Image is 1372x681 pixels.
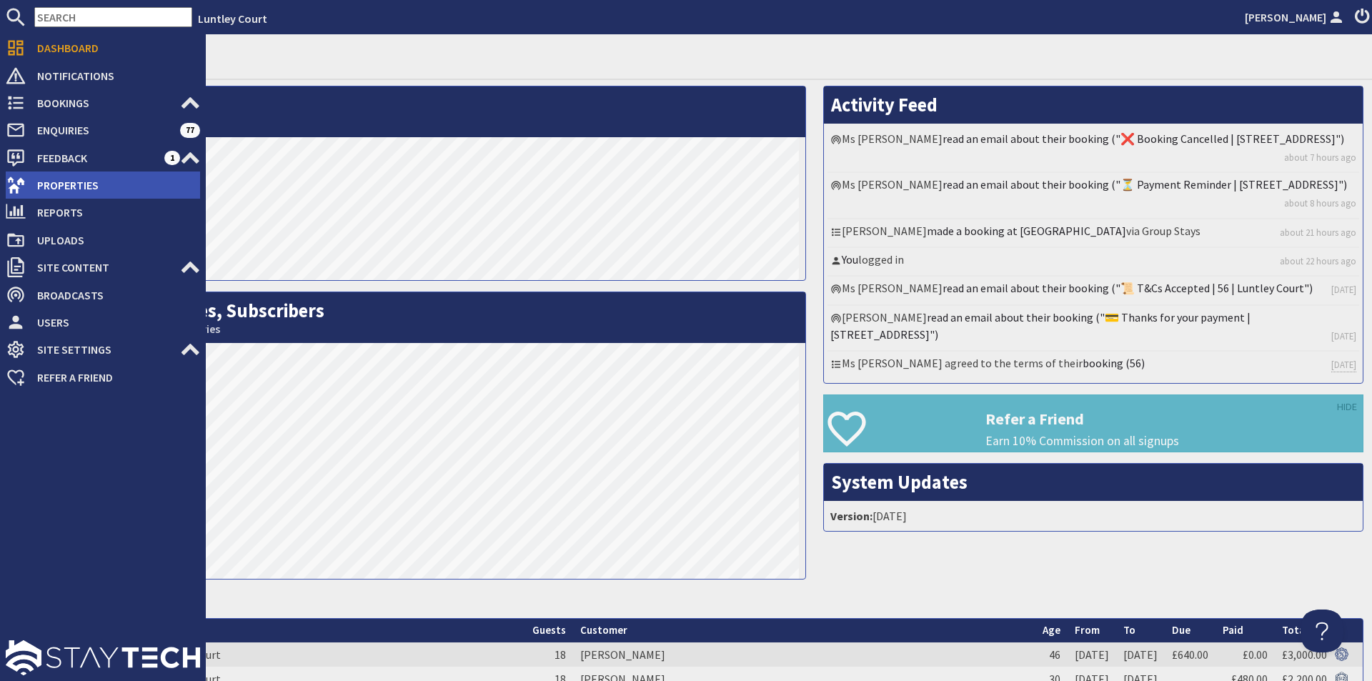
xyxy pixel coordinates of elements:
p: Earn 10% Commission on all signups [985,432,1363,450]
li: Ms [PERSON_NAME] [827,277,1359,305]
a: Feedback 1 [6,146,200,169]
td: [PERSON_NAME] [573,642,1035,667]
a: [DATE] [1331,329,1356,343]
a: read an email about their booking ("📜 T&Cs Accepted | 56 | Luntley Court") [943,281,1313,295]
a: Age [1043,623,1060,637]
a: made a booking at [GEOGRAPHIC_DATA] [927,224,1126,238]
small: This Month: 1 Booking, 0 Enquiries [51,322,798,336]
a: Site Settings [6,338,200,361]
td: 46 [1035,642,1068,667]
a: Activity Feed [831,93,938,116]
span: Properties [26,174,200,197]
a: Reports [6,201,200,224]
span: Broadcasts [26,284,200,307]
a: System Updates [831,470,968,494]
span: 77 [180,123,200,137]
span: Notifications [26,64,200,87]
li: Ms [PERSON_NAME] [827,173,1359,219]
span: Bookings [26,91,180,114]
a: £0.00 [1243,647,1268,662]
a: Refer a Friend [6,366,200,389]
a: You [842,252,858,267]
td: [DATE] [1116,642,1165,667]
a: booking (56) [1083,356,1145,370]
a: Total [1282,623,1308,637]
a: Uploads [6,229,200,252]
strong: Version: [830,509,873,523]
td: [DATE] [1068,642,1116,667]
a: Broadcasts [6,284,200,307]
img: staytech_l_w-4e588a39d9fa60e82540d7cfac8cfe4b7147e857d3e8dbdfbd41c59d52db0ec4.svg [6,640,200,675]
a: [PERSON_NAME] [1245,9,1346,26]
span: Site Settings [26,338,180,361]
span: Reports [26,201,200,224]
a: Paid [1223,623,1243,637]
span: Users [26,311,200,334]
a: about 22 hours ago [1280,254,1356,268]
li: [PERSON_NAME] via Group Stays [827,219,1359,248]
span: Site Content [26,256,180,279]
li: Ms [PERSON_NAME] agreed to the terms of their [827,352,1359,379]
iframe: Toggle Customer Support [1301,610,1343,652]
small: This Month: 816 Visits [51,116,798,130]
li: Ms [PERSON_NAME] [827,127,1359,173]
a: Properties [6,174,200,197]
a: Enquiries 77 [6,119,200,141]
span: 1 [164,151,180,165]
a: [DATE] [1331,358,1356,372]
a: Users [6,311,200,334]
a: To [1123,623,1135,637]
a: read an email about their booking ("⏳ Payment Reminder | [STREET_ADDRESS]") [943,177,1347,192]
a: Customer [580,623,627,637]
span: Dashboard [26,36,200,59]
a: Refer a Friend Earn 10% Commission on all signups [823,394,1363,452]
span: Uploads [26,229,200,252]
th: Due [1165,619,1216,642]
a: HIDE [1337,399,1357,415]
a: Guests [532,623,566,637]
a: Notifications [6,64,200,87]
li: [DATE] [827,504,1359,527]
li: logged in [827,248,1359,277]
input: SEARCH [34,7,192,27]
a: read an email about their booking ("❌ Booking Cancelled | [STREET_ADDRESS]") [943,131,1344,146]
span: Refer a Friend [26,366,200,389]
a: about 7 hours ago [1284,151,1356,164]
h2: Bookings, Enquiries, Subscribers [44,292,805,343]
a: Luntley Court [198,11,267,26]
h3: Refer a Friend [985,409,1363,428]
a: about 21 hours ago [1280,226,1356,239]
a: From [1075,623,1100,637]
a: £3,000.00 [1282,647,1327,662]
h2: Visits per Day [44,86,805,137]
a: read an email about their booking ("💳 Thanks for your payment | [STREET_ADDRESS]") [830,310,1251,342]
a: [DATE] [1331,283,1356,297]
span: 18 [555,647,566,662]
a: £640.00 [1172,647,1208,662]
span: Feedback [26,146,164,169]
li: [PERSON_NAME] [827,306,1359,352]
span: Enquiries [26,119,180,141]
a: about 8 hours ago [1284,197,1356,210]
a: Bookings [6,91,200,114]
a: Site Content [6,256,200,279]
a: Dashboard [6,36,200,59]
